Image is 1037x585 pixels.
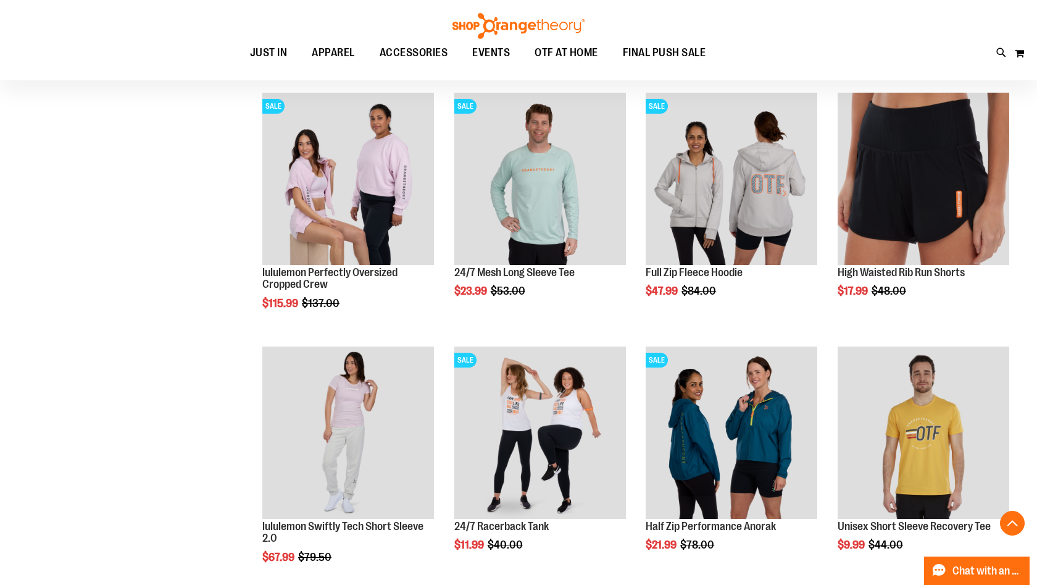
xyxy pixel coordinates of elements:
[380,39,448,67] span: ACCESSORIES
[298,551,333,563] span: $79.50
[454,520,549,532] a: 24/7 Racerback Tank
[838,520,991,532] a: Unisex Short Sleeve Recovery Tee
[838,266,965,279] a: High Waisted Rib Run Shorts
[262,93,434,264] img: lululemon Perfectly Oversized Cropped Crew
[454,539,486,551] span: $11.99
[454,353,477,368] span: SALE
[460,39,522,67] a: EVENTS
[646,99,668,114] span: SALE
[681,285,718,297] span: $84.00
[838,93,1009,266] a: High Waisted Rib Run Shorts
[448,340,632,583] div: product
[454,99,477,114] span: SALE
[646,347,817,520] a: Half Zip Performance AnorakSALE
[522,39,610,67] a: OTF AT HOME
[952,565,1022,577] span: Chat with an Expert
[838,93,1009,264] img: High Waisted Rib Run Shorts
[488,539,525,551] span: $40.00
[454,347,626,518] img: 24/7 Racerback Tank
[299,39,367,67] a: APPAREL
[454,266,575,279] a: 24/7 Mesh Long Sleeve Tee
[250,39,288,67] span: JUST IN
[448,86,632,329] div: product
[367,39,460,67] a: ACCESSORIES
[262,99,285,114] span: SALE
[262,520,423,545] a: lululemon Swiftly Tech Short Sleeve 2.0
[646,520,776,532] a: Half Zip Performance Anorak
[646,93,817,266] a: Main Image of 1457091SALE
[472,39,510,67] span: EVENTS
[262,347,434,518] img: lululemon Swiftly Tech Short Sleeve 2.0
[646,347,817,518] img: Half Zip Performance Anorak
[838,539,867,551] span: $9.99
[924,557,1030,585] button: Chat with an Expert
[838,285,870,297] span: $17.99
[872,285,908,297] span: $48.00
[262,347,434,520] a: lululemon Swiftly Tech Short Sleeve 2.0
[838,347,1009,518] img: Product image for Unisex Short Sleeve Recovery Tee
[831,86,1015,329] div: product
[646,93,817,264] img: Main Image of 1457091
[256,86,440,341] div: product
[312,39,355,67] span: APPAREL
[454,285,489,297] span: $23.99
[262,551,296,563] span: $67.99
[262,297,300,309] span: $115.99
[610,39,718,67] a: FINAL PUSH SALE
[838,347,1009,520] a: Product image for Unisex Short Sleeve Recovery Tee
[262,266,398,291] a: lululemon Perfectly Oversized Cropped Crew
[454,347,626,520] a: 24/7 Racerback TankSALE
[262,93,434,266] a: lululemon Perfectly Oversized Cropped CrewSALE
[646,539,678,551] span: $21.99
[639,86,823,329] div: product
[454,93,626,264] img: Main Image of 1457095
[238,39,300,67] a: JUST IN
[646,353,668,368] span: SALE
[646,285,680,297] span: $47.99
[646,266,743,279] a: Full Zip Fleece Hoodie
[302,297,341,309] span: $137.00
[639,340,823,583] div: product
[491,285,527,297] span: $53.00
[623,39,706,67] span: FINAL PUSH SALE
[680,539,716,551] span: $78.00
[1000,511,1025,536] button: Back To Top
[454,93,626,266] a: Main Image of 1457095SALE
[831,340,1015,583] div: product
[451,13,586,39] img: Shop Orangetheory
[868,539,905,551] span: $44.00
[535,39,598,67] span: OTF AT HOME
